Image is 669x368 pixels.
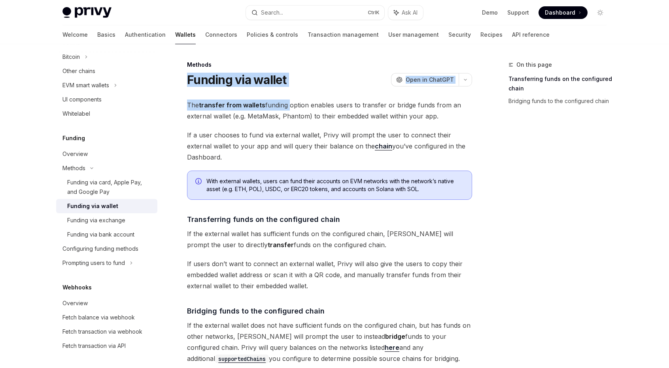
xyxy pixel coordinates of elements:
a: Fetch transaction via API [56,339,157,353]
span: If a user chooses to fund via external wallet, Privy will prompt the user to connect their extern... [187,130,472,163]
div: Fetch balance via webhook [62,313,135,322]
h5: Funding [62,133,85,143]
strong: transfer from wallets [199,101,265,109]
a: Welcome [62,25,88,44]
span: Ctrl K [368,9,380,16]
a: API reference [512,25,550,44]
a: Funding via bank account [56,227,157,242]
div: Configuring funding methods [62,244,138,253]
span: The funding option enables users to transfer or bridge funds from an external wallet (e.g. MetaMa... [187,100,472,122]
a: Fetch transaction via webhook [56,325,157,339]
button: Ask AI [388,6,423,20]
a: Whitelabel [56,107,157,121]
code: supportedChains [215,355,269,363]
a: Funding via card, Apple Pay, and Google Pay [56,175,157,199]
div: Funding via exchange [67,216,125,225]
a: Recipes [480,25,503,44]
a: Dashboard [539,6,588,19]
span: Transferring funds on the configured chain [187,214,340,225]
a: Authentication [125,25,166,44]
a: Security [448,25,471,44]
span: If the external wallet does not have sufficient funds on the configured chain, but has funds on o... [187,320,472,364]
button: Toggle dark mode [594,6,607,19]
a: Other chains [56,64,157,78]
span: On this page [516,60,552,69]
div: Funding via wallet [67,201,118,211]
a: supportedChains [215,355,269,362]
span: Ask AI [402,9,418,17]
a: Configuring funding methods [56,242,157,256]
h5: Webhooks [62,283,92,292]
div: Funding via bank account [67,230,134,239]
a: Basics [97,25,115,44]
div: Whitelabel [62,109,90,118]
a: Overview [56,296,157,310]
span: Open in ChatGPT [406,76,454,84]
a: User management [388,25,439,44]
strong: transfer [268,241,294,249]
div: Prompting users to fund [62,258,125,268]
div: Fetch transaction via API [62,341,126,351]
div: Other chains [62,66,95,76]
span: If users don’t want to connect an external wallet, Privy will also give the users to copy their e... [187,258,472,291]
a: Connectors [205,25,237,44]
span: Dashboard [545,9,575,17]
a: Bridging funds to the configured chain [508,95,613,107]
a: Fetch balance via webhook [56,310,157,325]
a: Funding via wallet [56,199,157,213]
img: light logo [62,7,111,18]
div: EVM smart wallets [62,81,109,90]
a: UI components [56,92,157,107]
div: Search... [261,8,283,17]
span: If the external wallet has sufficient funds on the configured chain, [PERSON_NAME] will prompt th... [187,228,472,250]
div: UI components [62,95,102,104]
a: Support [507,9,529,17]
div: Bitcoin [62,52,80,62]
div: Methods [62,163,85,173]
div: Methods [187,61,472,69]
a: Policies & controls [247,25,298,44]
a: Overview [56,147,157,161]
a: chain [375,142,392,150]
h1: Funding via wallet [187,73,287,87]
a: here [385,344,399,352]
div: Funding via card, Apple Pay, and Google Pay [67,178,153,197]
a: Demo [482,9,498,17]
button: Search...CtrlK [246,6,384,20]
div: Overview [62,149,88,159]
div: Fetch transaction via webhook [62,327,142,336]
span: Bridging funds to the configured chain [187,306,325,316]
a: Transferring funds on the configured chain [508,73,613,95]
strong: bridge [385,332,405,340]
a: Transaction management [308,25,379,44]
a: Wallets [175,25,196,44]
div: Overview [62,299,88,308]
span: With external wallets, users can fund their accounts on EVM networks with the network’s native as... [206,177,464,193]
svg: Info [195,178,203,186]
a: Funding via exchange [56,213,157,227]
button: Open in ChatGPT [391,73,459,86]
